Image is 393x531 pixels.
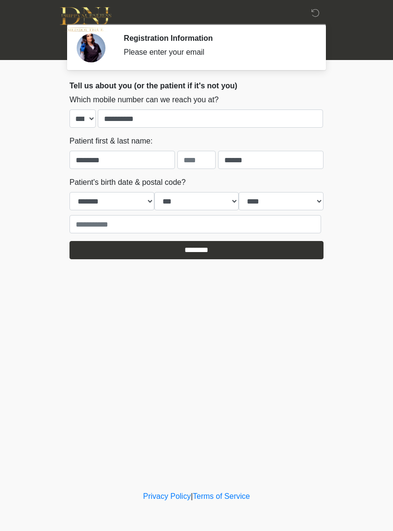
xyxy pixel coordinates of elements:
img: DNJ Med Boutique Logo [60,7,111,32]
a: Terms of Service [193,492,250,500]
label: Patient's birth date & postal code? [69,177,185,188]
h2: Tell us about you (or the patient if it's not you) [69,81,324,90]
img: Agent Avatar [77,34,105,62]
a: Privacy Policy [143,492,191,500]
label: Patient first & last name: [69,135,152,147]
a: | [191,492,193,500]
label: Which mobile number can we reach you at? [69,94,219,106]
div: Please enter your email [124,47,309,58]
